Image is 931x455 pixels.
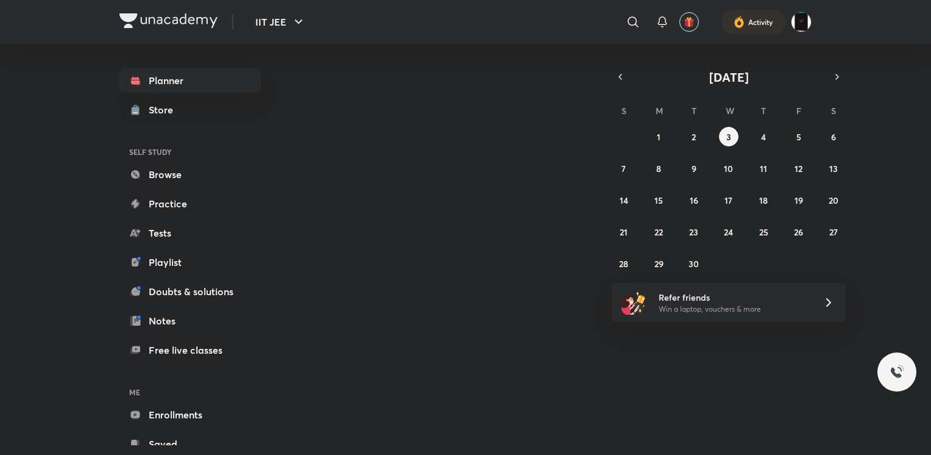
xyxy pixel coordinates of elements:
[620,195,628,206] abbr: September 14, 2025
[754,222,773,242] button: September 25, 2025
[726,105,734,116] abbr: Wednesday
[119,162,261,187] a: Browse
[795,195,803,206] abbr: September 19, 2025
[829,195,838,206] abbr: September 20, 2025
[724,163,733,174] abbr: September 10, 2025
[719,222,738,242] button: September 24, 2025
[119,309,261,333] a: Notes
[614,254,634,273] button: September 28, 2025
[149,102,180,117] div: Store
[248,10,313,34] button: IIT JEE
[621,163,626,174] abbr: September 7, 2025
[759,226,768,238] abbr: September 25, 2025
[684,16,695,27] img: avatar
[119,250,261,274] a: Playlist
[684,127,704,146] button: September 2, 2025
[719,159,738,178] button: September 10, 2025
[654,195,663,206] abbr: September 15, 2025
[824,222,843,242] button: September 27, 2025
[824,127,843,146] button: September 6, 2025
[119,192,261,216] a: Practice
[724,195,732,206] abbr: September 17, 2025
[657,131,660,143] abbr: September 1, 2025
[754,190,773,210] button: September 18, 2025
[829,163,838,174] abbr: September 13, 2025
[119,98,261,122] a: Store
[789,190,809,210] button: September 19, 2025
[692,131,696,143] abbr: September 2, 2025
[654,258,664,270] abbr: September 29, 2025
[679,12,699,32] button: avatar
[831,105,836,116] abbr: Saturday
[656,105,663,116] abbr: Monday
[684,254,704,273] button: September 30, 2025
[649,222,668,242] button: September 22, 2025
[649,127,668,146] button: September 1, 2025
[791,12,812,32] img: Anurag Agarwal
[659,304,809,315] p: Win a laptop, vouchers & more
[789,159,809,178] button: September 12, 2025
[761,105,766,116] abbr: Thursday
[119,13,218,28] img: Company Logo
[620,226,628,238] abbr: September 21, 2025
[119,68,261,93] a: Planner
[719,190,738,210] button: September 17, 2025
[119,403,261,427] a: Enrollments
[831,131,836,143] abbr: September 6, 2025
[824,190,843,210] button: September 20, 2025
[619,258,628,270] abbr: September 28, 2025
[649,159,668,178] button: September 8, 2025
[649,254,668,273] button: September 29, 2025
[754,159,773,178] button: September 11, 2025
[734,15,745,29] img: activity
[654,226,663,238] abbr: September 22, 2025
[684,190,704,210] button: September 16, 2025
[689,226,698,238] abbr: September 23, 2025
[759,195,768,206] abbr: September 18, 2025
[614,222,634,242] button: September 21, 2025
[684,222,704,242] button: September 23, 2025
[724,226,733,238] abbr: September 24, 2025
[684,159,704,178] button: September 9, 2025
[119,142,261,162] h6: SELF STUDY
[829,226,838,238] abbr: September 27, 2025
[794,226,803,238] abbr: September 26, 2025
[119,338,261,362] a: Free live classes
[690,195,698,206] abbr: September 16, 2025
[656,163,661,174] abbr: September 8, 2025
[621,105,626,116] abbr: Sunday
[789,127,809,146] button: September 5, 2025
[621,290,646,315] img: referral
[890,365,904,379] img: ttu
[692,163,696,174] abbr: September 9, 2025
[796,131,801,143] abbr: September 5, 2025
[119,279,261,304] a: Doubts & solutions
[795,163,802,174] abbr: September 12, 2025
[649,190,668,210] button: September 15, 2025
[689,258,699,270] abbr: September 30, 2025
[824,159,843,178] button: September 13, 2025
[614,159,634,178] button: September 7, 2025
[796,105,801,116] abbr: Friday
[726,131,731,143] abbr: September 3, 2025
[789,222,809,242] button: September 26, 2025
[659,291,809,304] h6: Refer friends
[761,131,766,143] abbr: September 4, 2025
[754,127,773,146] button: September 4, 2025
[692,105,696,116] abbr: Tuesday
[614,190,634,210] button: September 14, 2025
[119,221,261,245] a: Tests
[629,68,829,85] button: [DATE]
[719,127,738,146] button: September 3, 2025
[760,163,767,174] abbr: September 11, 2025
[119,382,261,403] h6: ME
[709,69,749,85] span: [DATE]
[119,13,218,31] a: Company Logo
